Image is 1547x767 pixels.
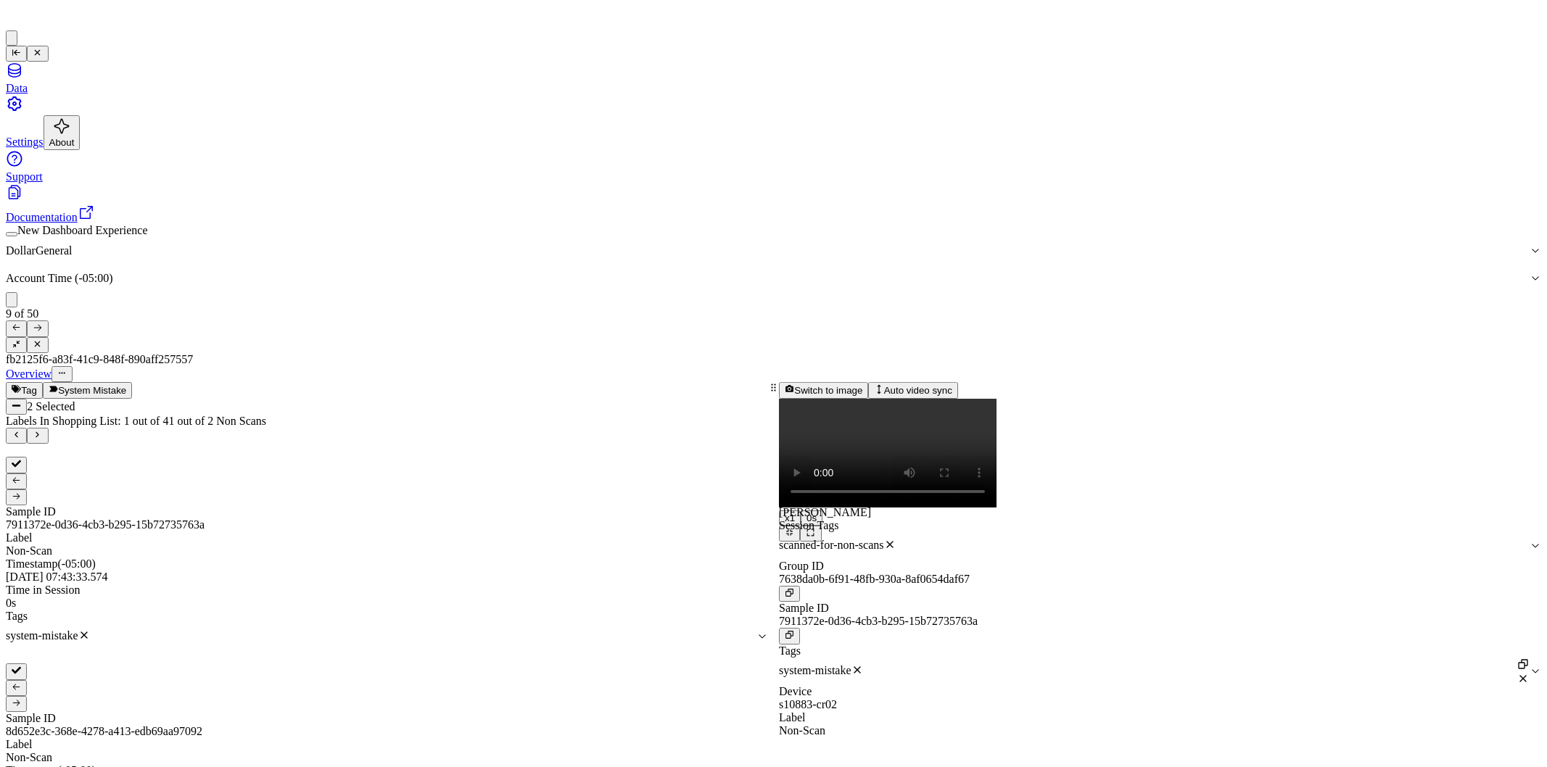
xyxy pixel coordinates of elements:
div: Sample ID [6,505,768,518]
button: Select row [6,457,27,473]
span: Non-Scan [6,751,52,763]
span: 2 Selected [27,400,75,412]
div: system-mistake [779,664,851,679]
button: Toggle Navigation [6,46,27,62]
a: Settings [6,95,1541,148]
button: Auto video sync [868,382,957,398]
div: 26.972 [779,480,1541,493]
button: Tag [6,382,43,398]
div: Session Tags [779,519,1541,532]
div: Session [779,399,1541,412]
div: Time in Session [6,584,768,597]
span: 7911372e-0d36-4cb3-b295-15b72735763a [779,615,978,627]
div: [PERSON_NAME] [779,506,1541,519]
div: Tags [779,644,1541,658]
span: Labels In Shopping List: 1 out of 4 [6,415,168,427]
span: 9 of 50 [6,307,38,320]
div: Timestamp [779,441,1541,454]
div: Remove ,system-mistake [851,664,863,679]
div: Duration [779,467,1541,480]
span: Non-Scan [6,544,52,557]
button: About [44,115,81,150]
div: [DATE] 12:43:19.274 [779,454,1541,467]
span: Non-Scan [779,724,825,737]
div: s10883-cr02 [779,698,1541,711]
button: Toggle Navigation [27,46,48,62]
button: Select row [6,663,27,679]
a: Data [6,62,1541,94]
div: Label [6,531,768,544]
div: Group ID [779,560,1541,573]
div: 0s [6,597,768,610]
a: Overview [6,368,51,380]
div: Assignee [779,493,1541,506]
span: 7638da0b-6f91-48fb-930a-8af0654daf67 [779,573,970,585]
div: Sample ID [6,712,768,725]
div: New Dashboard Experience [6,224,1541,237]
div: Device [779,685,1541,698]
div: [DATE] 07:43:33.574 [6,571,768,584]
button: Switch to image [779,382,868,398]
div: Timestamp (-05:00) [6,557,768,571]
a: Documentation [6,183,1541,223]
div: fb2125f6-a83f-41c9-848f-890aff257557 [6,353,1541,366]
div: Label [779,711,1541,724]
div: Sample ID [779,602,1541,615]
div: Tags [6,610,768,623]
button: System Mistake [43,382,132,398]
div: Label [6,738,768,751]
div: 7911372e-0d36-4cb3-b295-15b72735763a [6,518,768,531]
a: Support [6,150,1541,183]
div: 8d652e3c-368e-4278-a413-edb69aa97092 [6,725,768,738]
span: 1 out of 2 Non Scans [6,415,768,444]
